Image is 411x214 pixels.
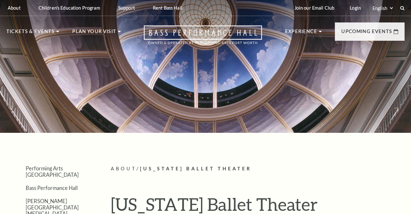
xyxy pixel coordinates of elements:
a: Performing Arts [GEOGRAPHIC_DATA] [26,165,79,177]
p: Upcoming Events [341,28,392,39]
p: Experience [285,28,317,39]
p: Tickets & Events [6,28,55,39]
p: About [8,5,21,11]
p: / [111,165,405,173]
span: [US_STATE] Ballet Theater [140,166,252,171]
p: Rent Bass Hall [153,5,182,11]
select: Select: [371,5,394,11]
p: Plan Your Visit [72,28,116,39]
span: About [111,166,136,171]
p: Support [118,5,135,11]
a: Bass Performance Hall [26,185,78,191]
p: Children's Education Program [39,5,100,11]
